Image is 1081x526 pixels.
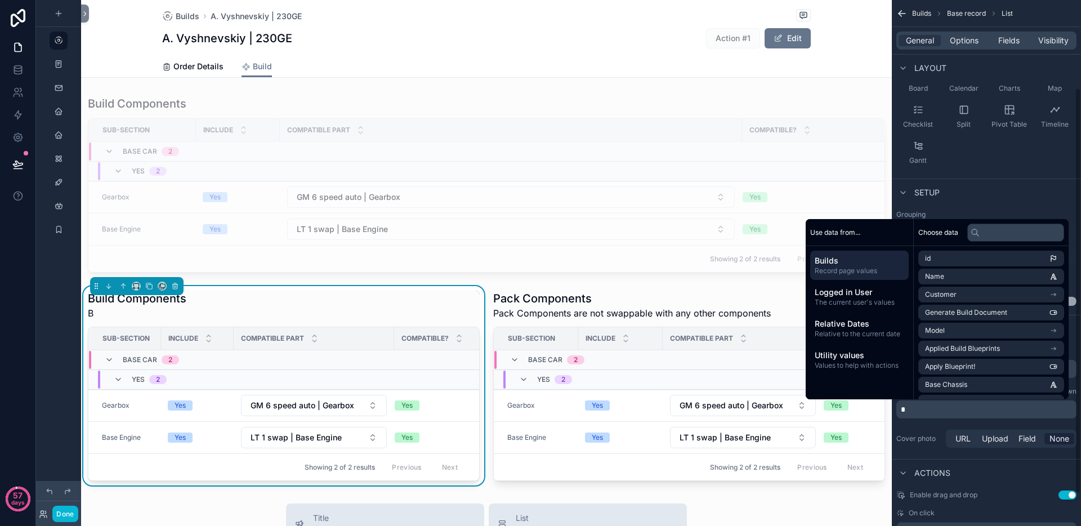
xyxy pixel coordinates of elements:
span: Map [1048,84,1062,93]
span: Board [909,84,928,93]
span: Title [313,512,383,524]
button: Gantt [896,136,940,170]
span: Layout [914,63,946,74]
a: Yes [168,400,227,411]
div: Yes [175,400,186,411]
span: Checklist [903,120,933,129]
div: 2 [156,375,160,384]
span: Actions [914,467,950,479]
a: Yes [395,400,564,411]
span: Base Engine [102,433,141,442]
span: List [516,512,613,524]
a: Select Button [240,394,387,417]
div: Yes [175,433,186,443]
span: Choose data [918,228,958,237]
button: Select Button [241,395,387,416]
span: Setup [914,187,940,198]
a: Order Details [162,56,224,79]
label: Cover photo [896,434,941,443]
button: Pivot Table [988,100,1031,133]
button: Timeline [1033,100,1076,133]
span: Compatible part [670,334,733,343]
span: Pivot Table [991,120,1027,129]
span: Base Car [528,355,562,364]
span: Logged in User [815,287,904,298]
a: Build [242,56,272,78]
span: Compatible? [749,126,797,135]
span: URL [955,433,971,444]
div: Yes [401,400,413,411]
span: Use data from... [810,228,860,237]
span: B [88,306,186,320]
button: Edit [765,28,811,48]
span: Calendar [949,84,979,93]
span: Field [1019,433,1036,444]
span: Fields [998,35,1020,46]
span: Yes [132,375,145,384]
span: Showing 2 of 2 results [305,463,375,472]
span: Builds [176,11,199,22]
span: Order Details [173,61,224,72]
span: Yes [537,375,550,384]
span: General [906,35,934,46]
div: scrollable content [806,246,913,379]
a: Select Button [240,426,387,449]
span: LT 1 swap | Base Engine [251,432,342,443]
span: Sub-Section [102,126,150,135]
div: 2 [168,355,172,364]
span: Yes [132,167,145,176]
span: Include [203,126,233,135]
span: Charts [999,84,1020,93]
span: Include [168,334,198,343]
a: A. Vyshnevskiy | 230GE [211,11,302,22]
p: days [11,494,25,510]
a: Yes [168,433,227,443]
p: 57 [13,490,23,501]
span: Values to help with actions [815,361,904,370]
span: Enable drag and drop [910,491,977,500]
span: Build [253,61,272,72]
span: Record page values [815,266,904,275]
div: 2 [561,375,565,384]
span: Showing 2 of 2 results [710,463,780,472]
span: Utility values [815,350,904,361]
span: Timeline [1041,120,1069,129]
div: 2 [156,167,160,176]
span: Showing 2 of 2 results [710,255,780,264]
button: Checklist [896,100,940,133]
h1: Build Components [88,291,186,306]
span: Gantt [909,156,927,165]
span: The current user's values [815,298,904,307]
span: Compatible? [401,334,449,343]
a: Gearbox [102,401,129,410]
span: Sub-Section [508,334,555,343]
span: Builds [912,9,931,18]
span: Base Car [123,147,157,156]
span: Compatible part [287,126,350,135]
span: None [1049,433,1069,444]
button: Done [52,506,78,522]
button: Split [942,100,985,133]
span: Base Car [123,355,157,364]
a: Yes [395,433,564,443]
span: Base record [947,9,986,18]
span: Relative to the current date [815,329,904,338]
span: Builds [815,255,904,266]
span: Sub-Section [102,334,150,343]
div: scrollable content [896,400,1076,418]
label: Grouping [896,210,926,219]
h1: A. Vyshnevskiy | 230GE [162,30,292,46]
a: Builds [162,11,199,22]
div: 2 [168,147,172,156]
span: Upload [982,433,1008,444]
a: Base Engine [102,433,154,442]
button: Select Button [241,427,387,448]
div: 2 [574,355,578,364]
span: GM 6 speed auto | Gearbox [251,400,354,411]
span: Visibility [1038,35,1069,46]
div: Yes [401,433,413,443]
span: Relative Dates [815,318,904,329]
span: Include [586,334,615,343]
